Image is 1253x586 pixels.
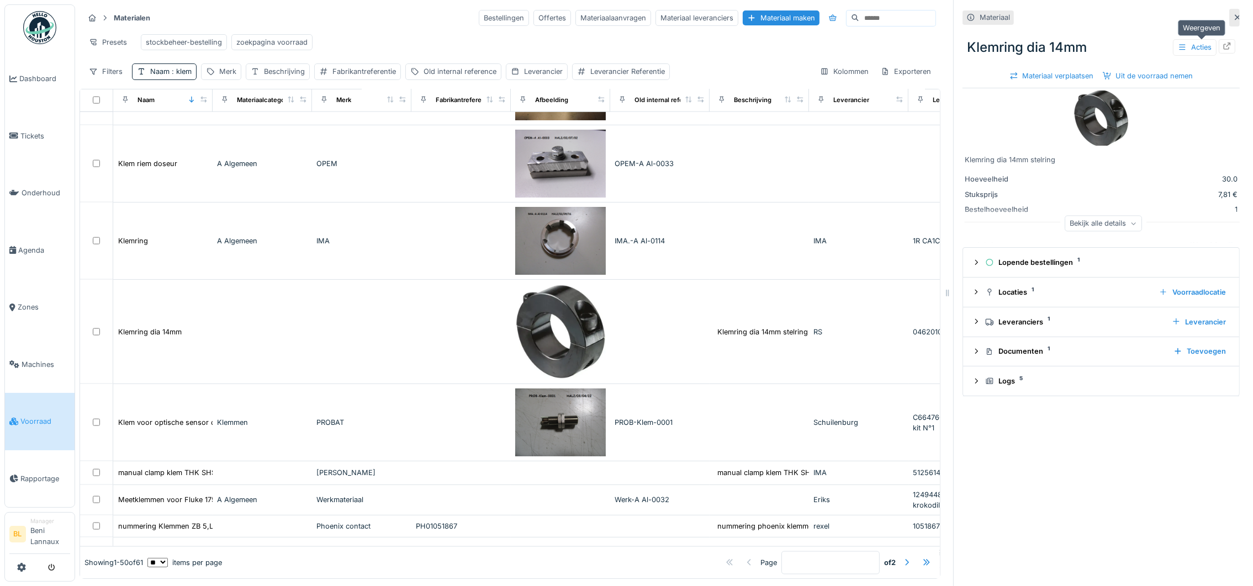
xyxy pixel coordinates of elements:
[170,67,192,76] span: : klem
[813,328,822,336] span: RS
[5,164,75,222] a: Onderhoud
[217,236,308,246] div: A Algemeen
[150,66,192,77] div: Naam
[1052,189,1238,200] div: 7,81 €
[217,158,308,169] div: A Algemeen
[118,327,182,337] div: Klemring dia 14mm
[316,158,407,169] div: OPEM
[813,496,830,504] span: Eriks
[316,521,407,531] div: Phoenix contact
[84,63,128,79] div: Filters
[913,237,973,245] span: 1R CA1C50011/421
[590,66,665,77] div: Leverancier Referentie
[615,494,705,505] div: Werk-A Al-0032
[985,317,1163,327] div: Leveranciers
[813,522,829,530] span: rexel
[5,108,75,165] a: Tickets
[336,95,351,105] div: Merk
[316,236,407,246] div: IMA
[20,473,70,484] span: Rapportage
[316,417,407,428] div: PROBAT
[760,557,777,567] div: Page
[985,287,1150,297] div: Locaties
[316,494,407,505] div: Werkmateriaal
[236,37,308,47] div: zoekpagina voorraad
[515,284,606,379] img: Klemring dia 14mm
[967,342,1235,362] summary: Documenten1Toevoegen
[219,66,236,77] div: Merk
[5,450,75,508] a: Rapportage
[743,10,820,25] div: Materiaal maken
[980,12,1010,23] div: Materiaal
[20,131,70,141] span: Tickets
[524,66,563,77] div: Leverancier
[316,467,407,478] div: [PERSON_NAME]
[833,95,869,105] div: Leverancier
[18,302,70,312] span: Zones
[717,521,902,531] div: nummering phoenix klemmen PHO1051867 ZB 5,LGS...
[615,417,705,428] div: PROB-Klem-0001
[1052,174,1238,184] div: 30.0
[965,155,1238,165] div: Klemring dia 14mm stelring
[876,63,936,79] div: Exporteren
[734,95,771,105] div: Beschrijving
[515,130,606,198] img: Klem riem doseur
[965,204,1048,215] div: Bestelhoeveelheid
[436,95,493,105] div: Fabrikantreferentie
[515,207,606,275] img: Klemring
[985,257,1226,268] div: Lopende bestellingen
[985,376,1226,386] div: Logs
[84,557,143,567] div: Showing 1 - 50 of 61
[479,10,529,26] div: Bestellingen
[1065,215,1142,231] div: Bekijk alle details
[967,312,1235,332] summary: Leveranciers1Leverancier
[5,222,75,279] a: Agenda
[1178,20,1225,36] div: Weergeven
[217,494,308,505] div: A Algemeen
[19,73,70,84] span: Dashboard
[5,336,75,393] a: Machines
[1005,68,1098,83] div: Materiaal verplaatsen
[635,95,701,105] div: Old internal reference
[5,393,75,450] a: Voorraad
[1074,90,1129,146] img: Klemring dia 14mm
[913,522,940,530] span: 1051867
[20,416,70,427] span: Voorraad
[985,346,1165,356] div: Documenten
[332,66,396,77] div: Fabrikantreferentie
[18,245,70,255] span: Agenda
[933,95,1002,105] div: Leverancier Referentie
[118,467,279,478] div: manual clamp klem THK SHS Zimmer HK 2001A
[237,95,293,105] div: Materiaalcategorie
[416,521,506,531] div: PH01051867
[913,468,940,477] span: 5125614
[424,66,496,77] div: Old internal reference
[1167,315,1230,329] div: Leverancier
[5,279,75,336] a: Zones
[515,388,606,456] img: Klem voor optische sensor cycloon
[118,417,237,428] div: Klem voor optische sensor cycloon
[533,10,571,26] div: Offertes
[138,95,155,105] div: Naam
[23,11,56,44] img: Badge_color-CXgf-gQk.svg
[717,327,808,337] div: Klemring dia 14mm stelring
[146,37,222,47] div: stockbeheer-bestelling
[84,34,132,50] div: Presets
[118,236,148,246] div: Klemring
[264,66,305,77] div: Beschrijving
[217,417,308,428] div: Klemmen
[5,50,75,108] a: Dashboard
[615,158,705,169] div: OPEM-A Al-0033
[913,328,949,336] span: 046201014
[535,95,568,105] div: Afbeelding
[813,418,858,427] span: Schuilenburg
[30,517,70,525] div: Manager
[967,371,1235,391] summary: Logs5
[1098,68,1198,83] div: Uit de voorraad nemen
[109,13,155,23] strong: Materialen
[1169,344,1230,359] div: Toevoegen
[22,188,70,198] span: Onderhoud
[913,491,980,509] span: 12494487 AC175 krokodillenklemmen
[717,467,878,478] div: manual clamp klem THK SHS Zimmer HK 2001A
[655,10,738,26] div: Materiaal leveranciers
